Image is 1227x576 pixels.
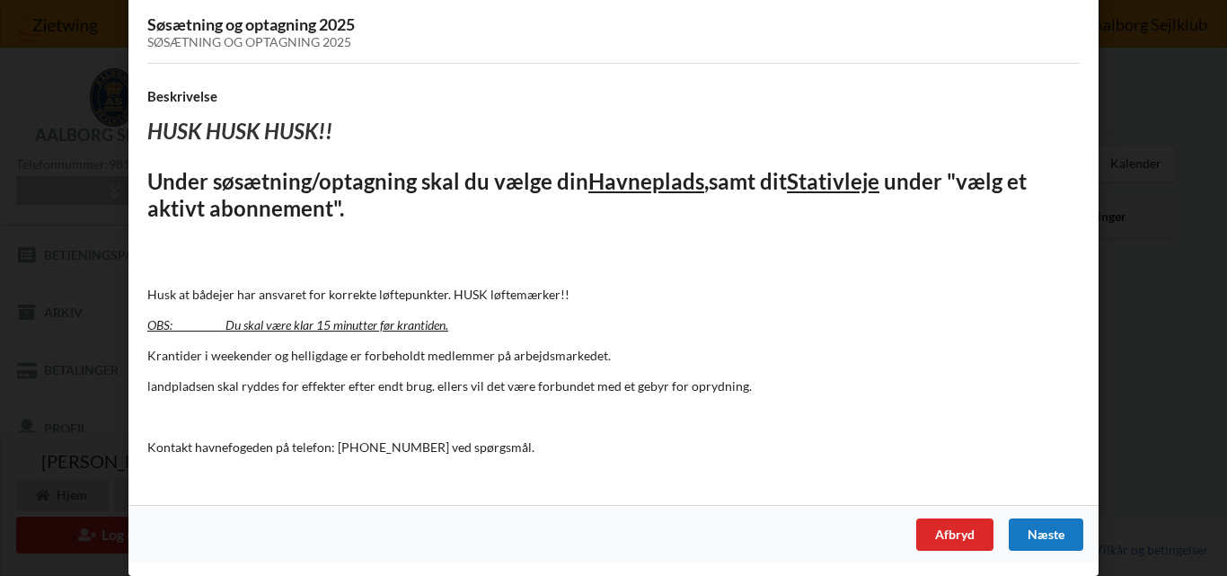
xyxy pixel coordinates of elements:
[147,439,1080,456] p: Kontakt havnefogeden på telefon: [PHONE_NUMBER] ved spørgsmål.
[147,14,1080,50] h3: Søsætning og optagning 2025
[147,317,448,332] u: OBS: Du skal være klar 15 minutter før krantiden.
[147,88,1080,105] h4: Beskrivelse
[147,168,1080,224] h2: Under søsætning/optagning skal du vælge din samt dit under "vælg et aktivt abonnement".
[147,286,1080,304] p: Husk at bådejer har ansvaret for korrekte løftepunkter. HUSK løftemærker!!
[147,118,332,144] i: HUSK HUSK HUSK!!
[704,168,709,194] u: ,
[147,347,1080,365] p: Krantider i weekender og helligdage er forbeholdt medlemmer på arbejdsmarkedet.
[1009,518,1083,551] div: Næste
[916,518,993,551] div: Afbryd
[588,168,704,194] u: Havneplads
[147,35,1080,50] div: Søsætning og optagning 2025
[147,377,1080,395] p: landpladsen skal ryddes for effekter efter endt brug. ellers vil det være forbundet med et gebyr ...
[787,168,879,194] u: Stativleje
